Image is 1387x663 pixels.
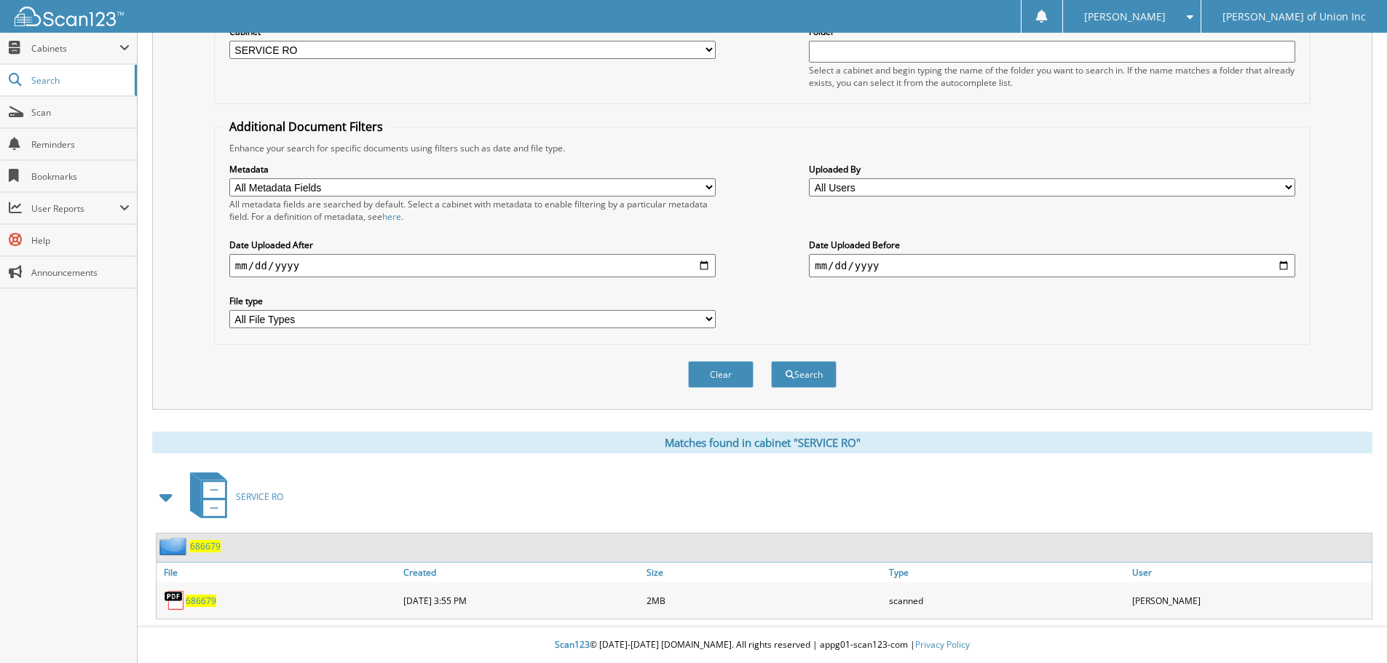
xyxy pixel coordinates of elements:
a: 686679 [186,595,216,607]
span: SERVICE RO [236,491,283,503]
span: [PERSON_NAME] [1084,12,1166,21]
div: [DATE] 3:55 PM [400,586,643,615]
div: Enhance your search for specific documents using filters such as date and file type. [222,142,1303,154]
a: SERVICE RO [181,468,283,525]
img: folder2.png [159,537,190,555]
div: © [DATE]-[DATE] [DOMAIN_NAME]. All rights reserved | appg01-scan123-com | [138,627,1387,663]
label: File type [229,295,716,307]
a: Size [643,563,886,582]
span: Scan123 [555,638,590,651]
a: 686679 [190,540,221,552]
div: 2MB [643,586,886,615]
div: [PERSON_NAME] [1129,586,1372,615]
a: User [1129,563,1372,582]
a: Created [400,563,643,582]
input: start [229,254,716,277]
a: File [157,563,400,582]
img: PDF.png [164,589,186,611]
div: All metadata fields are searched by default. Select a cabinet with metadata to enable filtering b... [229,198,716,223]
iframe: Chat Widget [1314,593,1387,663]
span: Search [31,74,127,87]
label: Metadata [229,163,716,175]
span: User Reports [31,202,119,215]
label: Uploaded By [809,163,1295,175]
div: Select a cabinet and begin typing the name of the folder you want to search in. If the name match... [809,64,1295,89]
label: Date Uploaded Before [809,239,1295,251]
span: Help [31,234,130,247]
span: Announcements [31,266,130,279]
span: Reminders [31,138,130,151]
a: Privacy Policy [915,638,970,651]
legend: Additional Document Filters [222,119,390,135]
div: scanned [885,586,1129,615]
span: Bookmarks [31,170,130,183]
input: end [809,254,1295,277]
img: scan123-logo-white.svg [15,7,124,26]
span: Cabinets [31,42,119,55]
a: here [382,210,401,223]
button: Search [771,361,837,388]
a: Type [885,563,1129,582]
button: Clear [688,361,754,388]
label: Date Uploaded After [229,239,716,251]
div: Matches found in cabinet "SERVICE RO" [152,432,1372,453]
span: [PERSON_NAME] of Union Inc [1222,12,1366,21]
span: Scan [31,106,130,119]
